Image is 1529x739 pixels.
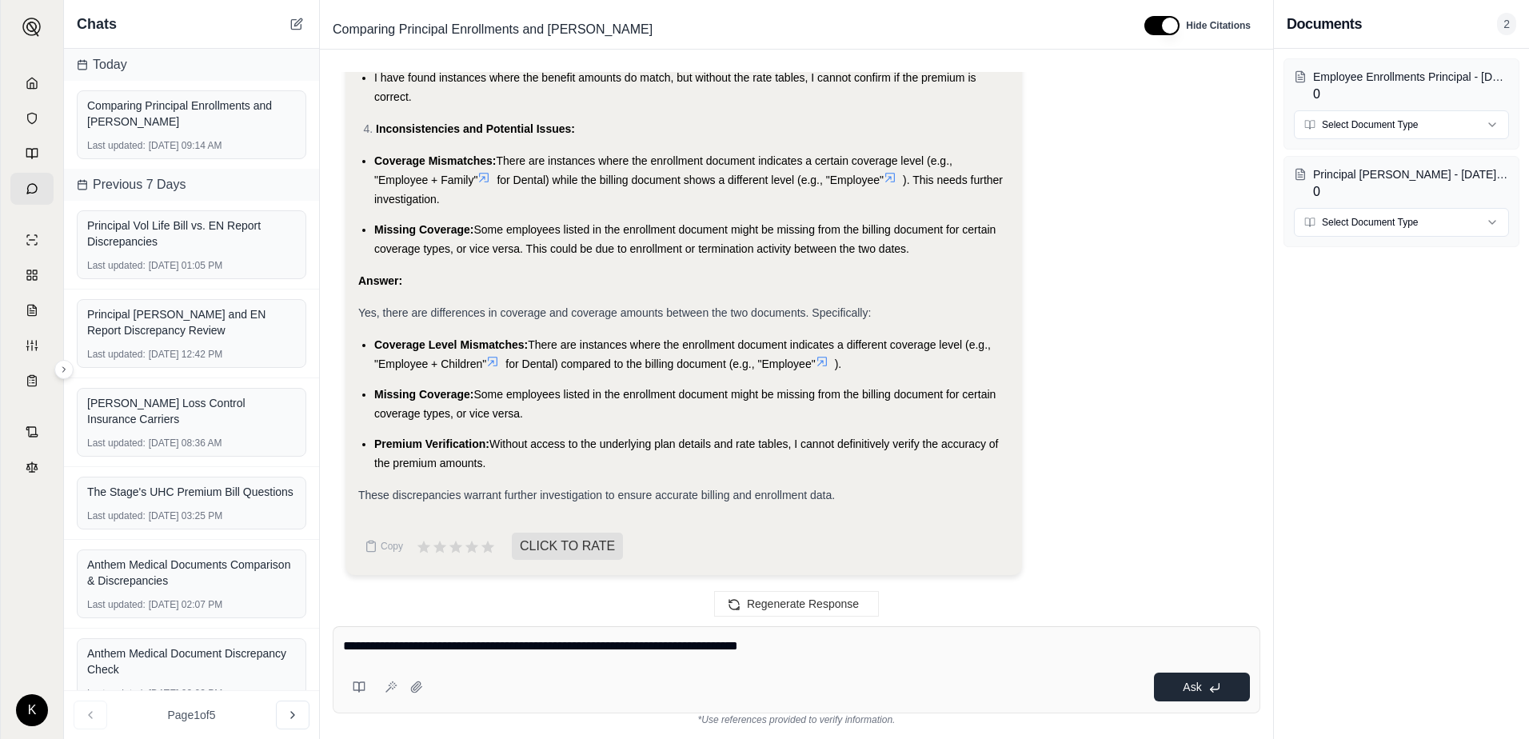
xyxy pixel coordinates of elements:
[10,67,54,99] a: Home
[87,687,296,700] div: [DATE] 02:03 PM
[87,645,296,677] div: Anthem Medical Document Discrepancy Check
[1294,166,1509,202] button: Principal [PERSON_NAME] - [DATE].xlsx0
[1313,69,1509,104] div: 0
[1186,19,1251,32] span: Hide Citations
[87,484,296,500] div: The Stage's UHC Premium Bill Questions
[358,306,871,319] span: Yes, there are differences in coverage and coverage amounts between the two documents. Specifically:
[333,713,1260,726] div: *Use references provided to verify information.
[10,138,54,170] a: Prompt Library
[16,11,48,43] button: Expand sidebar
[87,598,296,611] div: [DATE] 02:07 PM
[505,358,815,370] span: for Dental) compared to the billing document (e.g., "Employee"
[10,416,54,448] a: Contract Analysis
[64,49,319,81] div: Today
[10,330,54,362] a: Custom Report
[374,223,473,236] span: Missing Coverage:
[22,18,42,37] img: Expand sidebar
[87,98,296,130] div: Comparing Principal Enrollments and [PERSON_NAME]
[87,509,146,522] span: Last updated:
[835,358,842,370] span: ).
[1497,13,1516,35] span: 2
[10,294,54,326] a: Claim Coverage
[10,365,54,397] a: Coverage Table
[374,338,991,370] span: There are instances where the enrollment document indicates a different coverage level (e.g., "Em...
[374,223,996,255] span: Some employees listed in the enrollment document might be missing from the billing document for c...
[87,259,146,272] span: Last updated:
[747,597,859,610] span: Regenerate Response
[168,707,216,723] span: Page 1 of 5
[374,154,952,186] span: There are instances where the enrollment document indicates a certain coverage level (e.g., "Empl...
[1287,13,1362,35] h3: Documents
[10,173,54,205] a: Chat
[87,437,296,449] div: [DATE] 08:36 AM
[87,395,296,427] div: [PERSON_NAME] Loss Control Insurance Carriers
[374,71,976,103] span: I have found instances where the benefit amounts do match, but without the rate tables, I cannot ...
[358,274,402,287] strong: Answer:
[87,348,146,361] span: Last updated:
[374,388,996,420] span: Some employees listed in the enrollment document might be missing from the billing document for c...
[87,598,146,611] span: Last updated:
[54,360,74,379] button: Expand sidebar
[87,139,296,152] div: [DATE] 09:14 AM
[87,218,296,250] div: Principal Vol Life Bill vs. EN Report Discrepancies
[10,451,54,483] a: Legal Search Engine
[87,259,296,272] div: [DATE] 01:05 PM
[326,17,1125,42] div: Edit Title
[374,388,473,401] span: Missing Coverage:
[87,687,146,700] span: Last updated:
[326,17,659,42] span: Comparing Principal Enrollments and [PERSON_NAME]
[16,694,48,726] div: K
[87,509,296,522] div: [DATE] 03:25 PM
[376,122,575,135] span: Inconsistencies and Potential Issues:
[77,13,117,35] span: Chats
[87,348,296,361] div: [DATE] 12:42 PM
[714,591,879,617] button: Regenerate Response
[10,224,54,256] a: Single Policy
[1294,69,1509,104] button: Employee Enrollments Principal - [DATE].xlsx0
[287,14,306,34] button: New Chat
[374,338,528,351] span: Coverage Level Mismatches:
[1313,166,1509,182] p: Principal Bill - 8-1-2025.xlsx
[374,437,999,469] span: Without access to the underlying plan details and rate tables, I cannot definitively verify the a...
[10,259,54,291] a: Policy Comparisons
[1154,673,1250,701] button: Ask
[87,306,296,338] div: Principal [PERSON_NAME] and EN Report Discrepancy Review
[497,174,884,186] span: for Dental) while the billing document shows a different level (e.g., "Employee"
[1313,166,1509,202] div: 0
[358,489,835,501] span: These discrepancies warrant further investigation to ensure accurate billing and enrollment data.
[1183,681,1201,693] span: Ask
[374,154,497,167] span: Coverage Mismatches:
[374,437,489,450] span: Premium Verification:
[87,437,146,449] span: Last updated:
[64,169,319,201] div: Previous 7 Days
[358,530,409,562] button: Copy
[512,533,623,560] span: CLICK TO RATE
[381,540,403,553] span: Copy
[10,102,54,134] a: Documents Vault
[87,139,146,152] span: Last updated:
[87,557,296,589] div: Anthem Medical Documents Comparison & Discrepancies
[1313,69,1509,85] p: Employee Enrollments Principal - 8-22-2025.xlsx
